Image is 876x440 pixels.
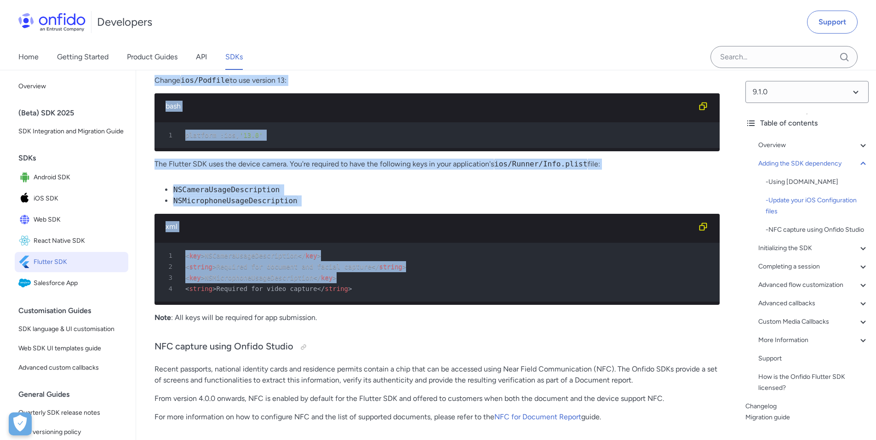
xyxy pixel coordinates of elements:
p: Change to use version 13: [155,75,720,86]
a: Advanced custom callbacks [15,359,128,377]
img: IconWeb SDK [18,213,34,226]
a: IconAndroid SDKAndroid SDK [15,167,128,188]
code: ios/Podfile [180,75,230,85]
span: 3 [158,272,179,283]
p: Recent passports, national identity cards and residence permits contain a chip that can be access... [155,364,720,386]
div: SDKs [18,149,132,167]
h3: NFC capture using Onfido Studio [155,340,720,354]
a: Advanced flow customization [758,280,869,291]
span: Overview [18,81,125,92]
span: > [201,252,205,259]
a: Home [18,44,39,70]
div: Table of contents [745,118,869,129]
a: IconSalesforce AppSalesforce App [15,273,128,293]
span: </ [372,263,379,270]
div: - Using [DOMAIN_NAME] [766,177,869,188]
span: 1 [158,250,179,261]
span: Required for video capture [216,285,317,292]
span: Flutter SDK [34,256,125,269]
span: React Native SDK [34,234,125,247]
span: < [185,285,189,292]
div: (Beta) SDK 2025 [18,104,132,122]
a: Support [807,11,858,34]
span: '13.0' [240,131,263,139]
img: IconFlutter SDK [18,256,34,269]
span: key [189,274,200,281]
span: NSCameraUsageDescription [205,252,298,259]
span: > [402,263,406,270]
a: Overview [758,140,869,151]
span: string [189,285,212,292]
span: SDK language & UI customisation [18,324,125,335]
span: key [305,252,317,259]
span: > [332,274,336,281]
button: Open Preferences [9,412,32,435]
div: - Update your iOS Configuration files [766,195,869,217]
a: More Information [758,335,869,346]
span: SDK Integration and Migration Guide [18,126,125,137]
a: API [196,44,207,70]
div: - NFC capture using Onfido Studio [766,224,869,235]
code: NSCameraUsageDescription [173,185,280,194]
span: string [189,263,212,270]
a: SDK Integration and Migration Guide [15,122,128,141]
a: -NFC capture using Onfido Studio [766,224,869,235]
span: Salesforce App [34,277,125,290]
span: string [325,285,348,292]
code: NSMicrophoneUsageDescription [173,196,298,206]
span: Web SDK [34,213,125,226]
a: Product Guides [127,44,177,70]
a: Web SDK UI templates guide [15,339,128,358]
span: 2 [158,261,179,272]
span: NSMicrophoneUsageDescription [205,274,313,281]
a: Adding the SDK dependency [758,158,869,169]
div: Support [758,353,869,364]
a: IconFlutter SDKFlutter SDK [15,252,128,272]
div: Customisation Guides [18,302,132,320]
div: xml [166,221,694,232]
div: Advanced callbacks [758,298,869,309]
span: > [201,274,205,281]
div: Initializing the SDK [758,243,869,254]
span: </ [298,252,305,259]
strong: Note [155,313,171,322]
a: Changelog [745,401,869,412]
a: IconWeb SDKWeb SDK [15,210,128,230]
span: 4 [158,283,179,294]
a: NFC for Document Report [494,412,581,421]
span: iOS SDK [34,192,125,205]
span: > [212,263,216,270]
a: IconReact Native SDKReact Native SDK [15,231,128,251]
p: From version 4.0.0 onwards, NFC is enabled by default for the Flutter SDK and offered to customer... [155,393,720,404]
button: Copy code snippet button [694,97,712,115]
input: Onfido search input field [710,46,858,68]
div: bash [166,101,694,112]
img: IconSalesforce App [18,277,34,290]
p: : All keys will be required for app submission. [155,312,720,323]
p: The Flutter SDK uses the device camera. You're required to have the following keys in your applic... [155,159,720,170]
span: Required for document and facial capture [216,263,371,270]
a: Getting Started [57,44,109,70]
div: Cookie Preferences [9,412,32,435]
p: For more information on how to configure NFC and the list of supported documents, please refer to... [155,411,720,423]
a: -Using [DOMAIN_NAME] [766,177,869,188]
span: 1 [158,130,179,141]
span: platform :ios, [185,131,240,139]
a: SDKs [225,44,243,70]
a: Completing a session [758,261,869,272]
span: > [348,285,352,292]
span: string [379,263,402,270]
span: > [317,252,321,259]
a: Quarterly SDK release notes [15,404,128,422]
a: Custom Media Callbacks [758,316,869,327]
span: Web SDK UI templates guide [18,343,125,354]
a: How is the Onfido Flutter SDK licensed? [758,371,869,394]
a: SDK language & UI customisation [15,320,128,338]
a: Migration guide [745,412,869,423]
img: IconiOS SDK [18,192,34,205]
a: IconiOS SDKiOS SDK [15,189,128,209]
